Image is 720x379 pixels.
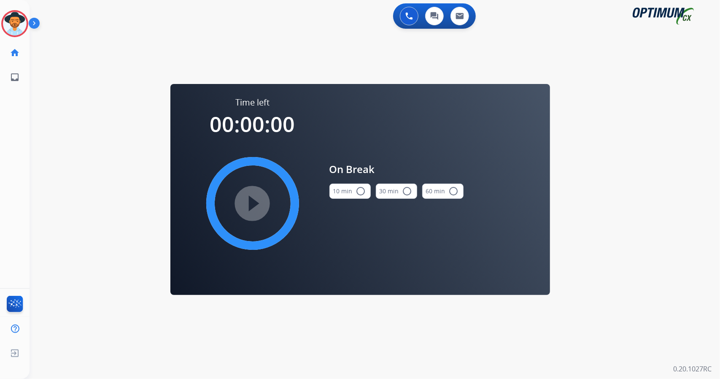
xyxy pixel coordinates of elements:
[449,186,459,196] mat-icon: radio_button_unchecked
[10,72,20,82] mat-icon: inbox
[329,162,464,177] span: On Break
[376,184,417,199] button: 30 min
[210,110,295,138] span: 00:00:00
[402,186,413,196] mat-icon: radio_button_unchecked
[3,12,27,35] img: avatar
[356,186,366,196] mat-icon: radio_button_unchecked
[235,97,270,108] span: Time left
[10,48,20,58] mat-icon: home
[673,364,712,374] p: 0.20.1027RC
[329,184,371,199] button: 10 min
[422,184,464,199] button: 60 min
